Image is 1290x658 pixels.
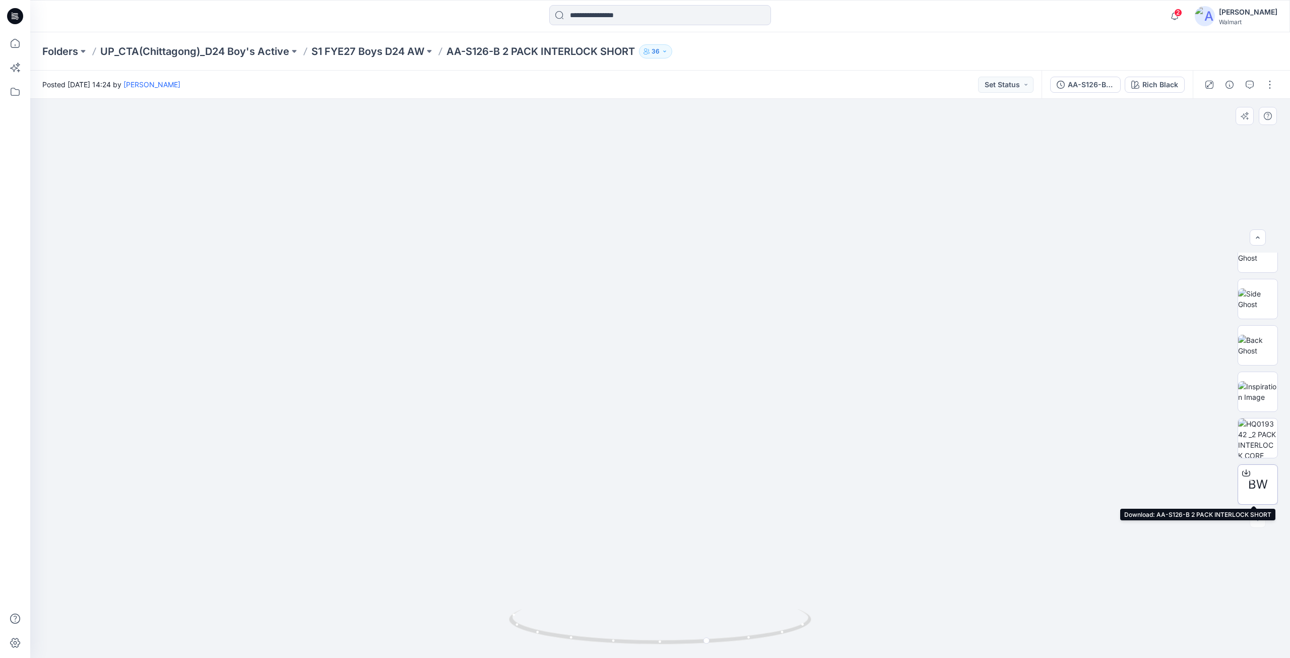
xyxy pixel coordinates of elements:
[652,46,660,57] p: 36
[1142,79,1178,90] div: Rich Black
[1238,381,1277,402] img: Inspiration Image
[1050,77,1121,93] button: AA-S126-B 2 PACK INTERLOCK SHORT
[446,44,635,58] p: AA-S126-B 2 PACK INTERLOCK SHORT
[1219,18,1277,26] div: Walmart
[1238,288,1277,310] img: Side Ghost
[42,44,78,58] a: Folders
[42,79,180,90] span: Posted [DATE] 14:24 by
[1125,77,1185,93] button: Rich Black
[100,44,289,58] a: UP_CTA(Chittagong)_D24 Boy's Active
[639,44,672,58] button: 36
[1195,6,1215,26] img: avatar
[1174,9,1182,17] span: 2
[1219,6,1277,18] div: [PERSON_NAME]
[311,44,424,58] a: S1 FYE27 Boys D24 AW
[1248,475,1268,494] span: BW
[1238,242,1277,263] img: Front Ghost
[1238,418,1277,458] img: HQ019342 _2 PACK INTERLOCK CORE SHORT_ 3D SPEC TEMPLATES_8.19.25
[1238,335,1277,356] img: Back Ghost
[1221,77,1238,93] button: Details
[123,80,180,89] a: [PERSON_NAME]
[1068,79,1114,90] div: AA-S126-B 2 PACK INTERLOCK SHORT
